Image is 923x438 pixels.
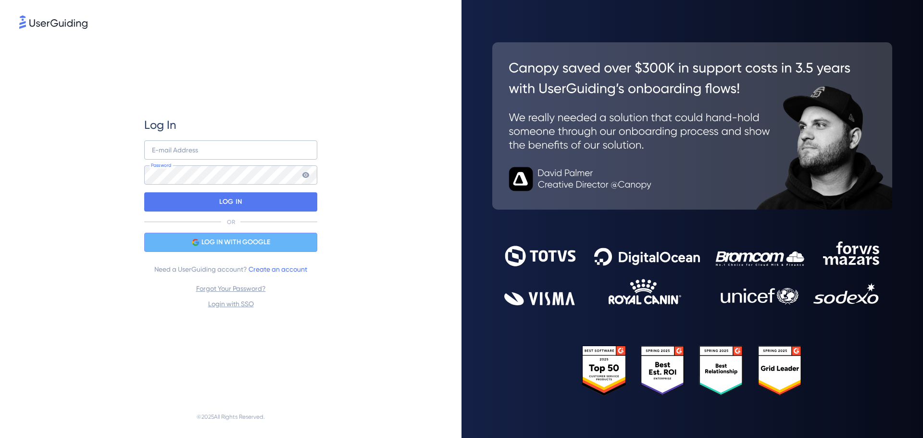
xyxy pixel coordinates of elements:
[144,117,176,133] span: Log In
[504,241,880,305] img: 9302ce2ac39453076f5bc0f2f2ca889b.svg
[144,140,317,160] input: example@company.com
[197,411,265,423] span: © 2025 All Rights Reserved.
[154,263,307,275] span: Need a UserGuiding account?
[582,346,802,396] img: 25303e33045975176eb484905ab012ff.svg
[249,265,307,273] a: Create an account
[19,15,87,29] img: 8faab4ba6bc7696a72372aa768b0286c.svg
[492,42,892,210] img: 26c0aa7c25a843aed4baddd2b5e0fa68.svg
[201,237,270,248] span: LOG IN WITH GOOGLE
[227,218,235,226] p: OR
[196,285,266,292] a: Forgot Your Password?
[219,194,242,210] p: LOG IN
[208,300,254,308] a: Login with SSO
